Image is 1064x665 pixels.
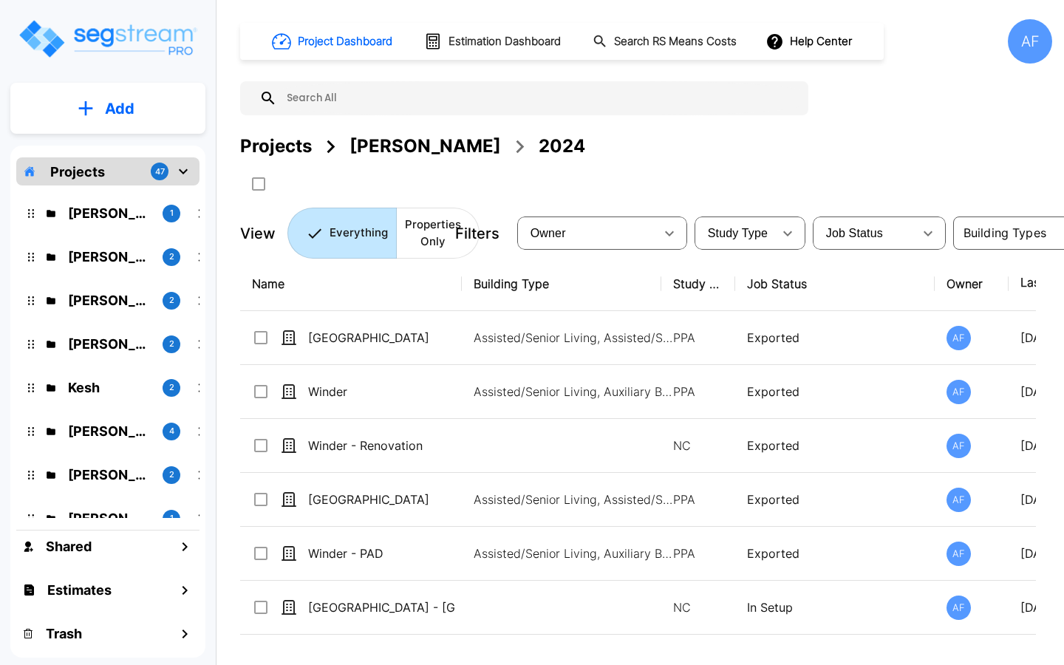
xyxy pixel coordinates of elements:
[816,213,913,254] div: Select
[17,18,198,60] img: Logo
[287,208,480,259] div: Platform
[169,468,174,481] p: 2
[68,290,151,310] p: Barry Donath
[169,425,174,437] p: 4
[947,380,971,404] div: AF
[169,250,174,263] p: 2
[539,133,585,160] div: 2024
[587,27,745,56] button: Search RS Means Costs
[747,545,923,562] p: Exported
[673,329,723,347] p: PPA
[449,33,561,50] h1: Estimation Dashboard
[1008,19,1052,64] div: AF
[47,580,112,600] h1: Estimates
[947,488,971,512] div: AF
[396,208,480,259] button: Properties Only
[308,598,456,616] p: [GEOGRAPHIC_DATA] - [GEOGRAPHIC_DATA]
[277,81,801,115] input: Search All
[462,257,661,311] th: Building Type
[735,257,935,311] th: Job Status
[698,213,773,254] div: Select
[661,257,735,311] th: Study Type
[405,216,461,250] p: Properties Only
[308,383,456,400] p: Winder
[46,624,82,644] h1: Trash
[169,294,174,307] p: 2
[308,491,456,508] p: [GEOGRAPHIC_DATA]
[308,329,456,347] p: [GEOGRAPHIC_DATA]
[266,25,400,58] button: Project Dashboard
[474,491,673,508] p: Assisted/Senior Living, Assisted/Senior Living Site
[330,225,388,242] p: Everything
[418,26,569,57] button: Estimation Dashboard
[673,598,723,616] p: NC
[474,383,673,400] p: Assisted/Senior Living, Auxiliary Building, Assisted/Senior Living Site
[287,208,397,259] button: Everything
[105,98,134,120] p: Add
[170,512,174,525] p: 1
[826,227,883,239] span: Job Status
[308,437,456,454] p: Winder - Renovation
[747,491,923,508] p: Exported
[763,27,858,55] button: Help Center
[747,437,923,454] p: Exported
[240,257,462,311] th: Name
[155,166,165,178] p: 47
[308,545,456,562] p: Winder - PAD
[947,596,971,620] div: AF
[531,227,566,239] span: Owner
[170,207,174,219] p: 1
[68,421,151,441] p: Josh Strum
[947,542,971,566] div: AF
[68,247,151,267] p: Jay Hershowitz
[68,465,151,485] p: Chuny Herzka
[298,33,392,50] h1: Project Dashboard
[947,434,971,458] div: AF
[68,378,151,398] p: Kesh
[474,545,673,562] p: Assisted/Senior Living, Auxiliary Building, Assisted/Senior Living Site
[244,169,273,199] button: SelectAll
[673,383,723,400] p: PPA
[240,133,312,160] div: Projects
[169,338,174,350] p: 2
[68,334,151,354] p: Ari Eisenman
[947,326,971,350] div: AF
[935,257,1009,311] th: Owner
[46,536,92,556] h1: Shared
[708,227,768,239] span: Study Type
[474,329,673,347] p: Assisted/Senior Living, Assisted/Senior Living Site
[50,162,105,182] p: Projects
[747,383,923,400] p: Exported
[747,329,923,347] p: Exported
[349,133,501,160] div: [PERSON_NAME]
[68,203,151,223] p: Isaak Markovitz
[10,87,205,130] button: Add
[240,222,276,245] p: View
[614,33,737,50] h1: Search RS Means Costs
[520,213,655,254] div: Select
[747,598,923,616] p: In Setup
[673,437,723,454] p: NC
[673,545,723,562] p: PPA
[68,508,151,528] p: Michael Heinemann
[169,381,174,394] p: 2
[673,491,723,508] p: PPA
